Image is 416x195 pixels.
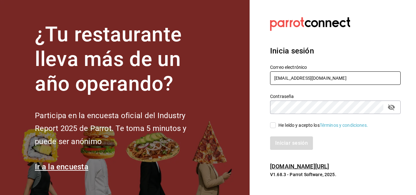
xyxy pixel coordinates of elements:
[35,22,208,96] h1: ¿Tu restaurante lleva más de un año operando?
[270,71,401,85] input: Ingresa tu correo electrónico
[35,162,88,171] a: Ir a la encuesta
[386,102,397,113] button: passwordField
[270,171,401,178] p: V1.68.3 - Parrot Software, 2025.
[270,94,401,99] label: Contraseña
[270,45,401,57] h3: Inicia sesión
[278,122,368,129] div: He leído y acepto los
[270,163,329,170] a: [DOMAIN_NAME][URL]
[320,123,368,128] a: Términos y condiciones.
[35,109,208,148] h2: Participa en la encuesta oficial del Industry Report 2025 de Parrot. Te toma 5 minutos y puede se...
[270,65,401,69] label: Correo electrónico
